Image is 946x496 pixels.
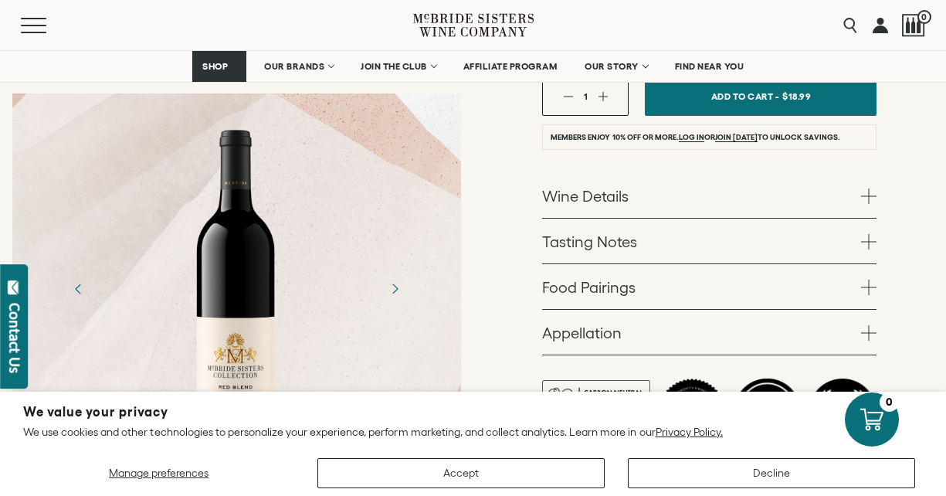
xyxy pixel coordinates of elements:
a: join [DATE] [715,133,758,142]
a: OUR BRANDS [254,51,343,82]
a: Appellation [542,310,876,355]
p: We use cookies and other technologies to personalize your experience, perform marketing, and coll... [23,425,923,439]
a: Log in [679,133,704,142]
button: Add To Cart - $18.99 [645,77,876,116]
span: 0 [917,10,931,24]
h2: We value your privacy [23,406,923,419]
span: FIND NEAR YOU [675,61,744,72]
div: 0 [880,392,899,412]
span: AFFILIATE PROGRAM [463,61,558,72]
button: Mobile Menu Trigger [21,18,76,33]
li: Members enjoy 10% off or more. or to unlock savings. [542,124,876,150]
button: Accept [317,458,605,488]
button: Decline [628,458,915,488]
a: AFFILIATE PROGRAM [453,51,568,82]
button: Manage preferences [23,458,294,488]
a: FIND NEAR YOU [665,51,754,82]
span: JOIN THE CLUB [361,61,427,72]
a: Tasting Notes [542,219,876,263]
span: OUR STORY [585,61,639,72]
span: OUR BRANDS [264,61,324,72]
button: Previous [59,269,99,309]
a: Food Pairings [542,264,876,309]
a: Privacy Policy. [656,426,723,438]
a: SHOP [192,51,246,82]
span: 1 [584,91,588,101]
div: Contact Us [7,303,22,373]
span: $18.99 [782,85,811,107]
span: Manage preferences [109,467,209,479]
span: Add To Cart - [711,85,779,107]
a: JOIN THE CLUB [351,51,446,82]
span: SHOP [202,61,229,72]
button: Next [375,269,415,309]
a: Wine Details [542,173,876,218]
a: OUR STORY [575,51,657,82]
